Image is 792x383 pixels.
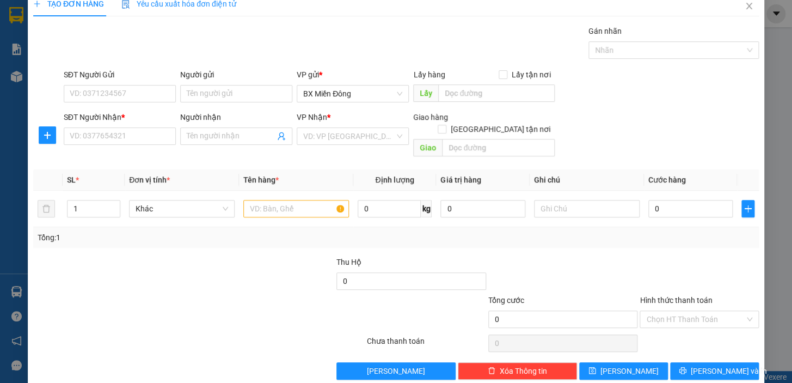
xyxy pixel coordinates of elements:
[93,22,181,35] div: MỘN CẦM
[440,200,525,217] input: 0
[413,84,438,102] span: Lấy
[9,9,85,35] div: BX Miền Đông
[366,335,487,354] div: Chưa thanh toán
[742,204,754,213] span: plus
[39,126,56,144] button: plus
[530,169,644,191] th: Ghi chú
[413,70,445,79] span: Lấy hàng
[500,365,547,377] span: Xóa Thông tin
[243,175,279,184] span: Tên hàng
[600,365,659,377] span: [PERSON_NAME]
[679,367,686,375] span: printer
[243,200,349,217] input: VD: Bàn, Ghế
[691,365,767,377] span: [PERSON_NAME] và In
[440,175,481,184] span: Giá trị hàng
[336,258,361,266] span: Thu Hộ
[39,131,56,139] span: plus
[38,232,306,244] div: Tổng: 1
[93,9,181,22] div: VP Kon Rẫy
[413,139,442,156] span: Giao
[579,362,668,380] button: save[PERSON_NAME]
[9,35,85,48] div: THĂNG
[648,175,686,184] span: Cước hàng
[9,48,85,64] div: 0964230315
[336,362,456,380] button: [PERSON_NAME]
[670,362,759,380] button: printer[PERSON_NAME] và In
[588,27,622,35] label: Gán nhãn
[488,296,524,305] span: Tổng cước
[507,69,555,81] span: Lấy tận nơi
[488,367,495,375] span: delete
[745,2,753,10] span: close
[8,70,87,83] div: 180.000
[297,113,327,121] span: VP Nhận
[64,111,176,123] div: SĐT Người Nhận
[367,365,425,377] span: [PERSON_NAME]
[421,200,432,217] span: kg
[9,10,26,22] span: Gửi:
[446,123,555,135] span: [GEOGRAPHIC_DATA] tận nơi
[67,175,76,184] span: SL
[438,84,555,102] input: Dọc đường
[64,69,176,81] div: SĐT Người Gửi
[8,71,25,83] span: CR :
[442,139,555,156] input: Dọc đường
[741,200,754,217] button: plus
[93,10,119,22] span: Nhận:
[93,35,181,51] div: 0357353336
[375,175,414,184] span: Định lượng
[38,200,55,217] button: delete
[458,362,577,380] button: deleteXóa Thông tin
[534,200,640,217] input: Ghi Chú
[277,132,286,141] span: user-add
[180,111,292,123] div: Người nhận
[136,200,228,217] span: Khác
[129,175,170,184] span: Đơn vị tính
[180,69,292,81] div: Người gửi
[588,367,596,375] span: save
[413,113,448,121] span: Giao hàng
[303,86,402,102] span: BX Miền Đông
[640,296,712,305] label: Hình thức thanh toán
[297,69,409,81] div: VP gửi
